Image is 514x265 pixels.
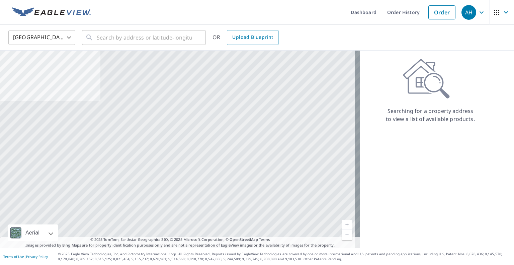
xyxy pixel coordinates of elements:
a: Upload Blueprint [227,30,278,45]
input: Search by address or latitude-longitude [97,28,192,47]
a: Current Level 5, Zoom Out [342,230,352,240]
a: Terms [259,237,270,242]
div: [GEOGRAPHIC_DATA] [8,28,75,47]
p: Searching for a property address to view a list of available products. [385,107,475,123]
a: Current Level 5, Zoom In [342,220,352,230]
div: OR [212,30,279,45]
div: Aerial [8,224,58,241]
a: Privacy Policy [26,254,48,259]
a: OpenStreetMap [230,237,258,242]
span: Upload Blueprint [232,33,273,42]
a: Order [428,5,455,19]
div: AH [461,5,476,20]
p: | [3,255,48,259]
p: © 2025 Eagle View Technologies, Inc. and Pictometry International Corp. All Rights Reserved. Repo... [58,252,511,262]
div: Aerial [23,224,41,241]
span: © 2025 TomTom, Earthstar Geographics SIO, © 2025 Microsoft Corporation, © [90,237,270,243]
img: EV Logo [12,7,91,17]
a: Terms of Use [3,254,24,259]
